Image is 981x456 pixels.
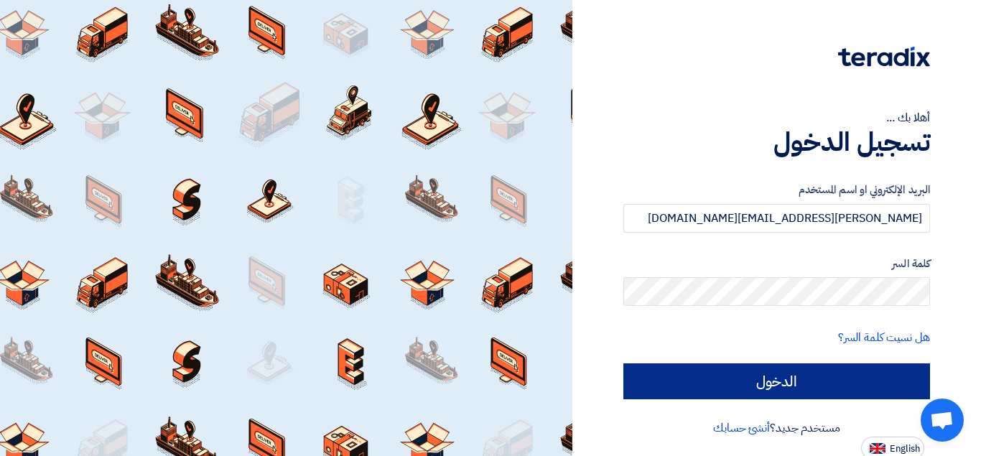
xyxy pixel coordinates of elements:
[713,419,770,437] a: أنشئ حسابك
[623,204,930,233] input: أدخل بريد العمل الإلكتروني او اسم المستخدم الخاص بك ...
[921,399,964,442] a: Open chat
[870,443,885,454] img: en-US.png
[623,256,930,272] label: كلمة السر
[623,109,930,126] div: أهلا بك ...
[838,47,930,67] img: Teradix logo
[890,444,920,454] span: English
[838,329,930,346] a: هل نسيت كلمة السر؟
[623,419,930,437] div: مستخدم جديد؟
[623,363,930,399] input: الدخول
[623,126,930,158] h1: تسجيل الدخول
[623,182,930,198] label: البريد الإلكتروني او اسم المستخدم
